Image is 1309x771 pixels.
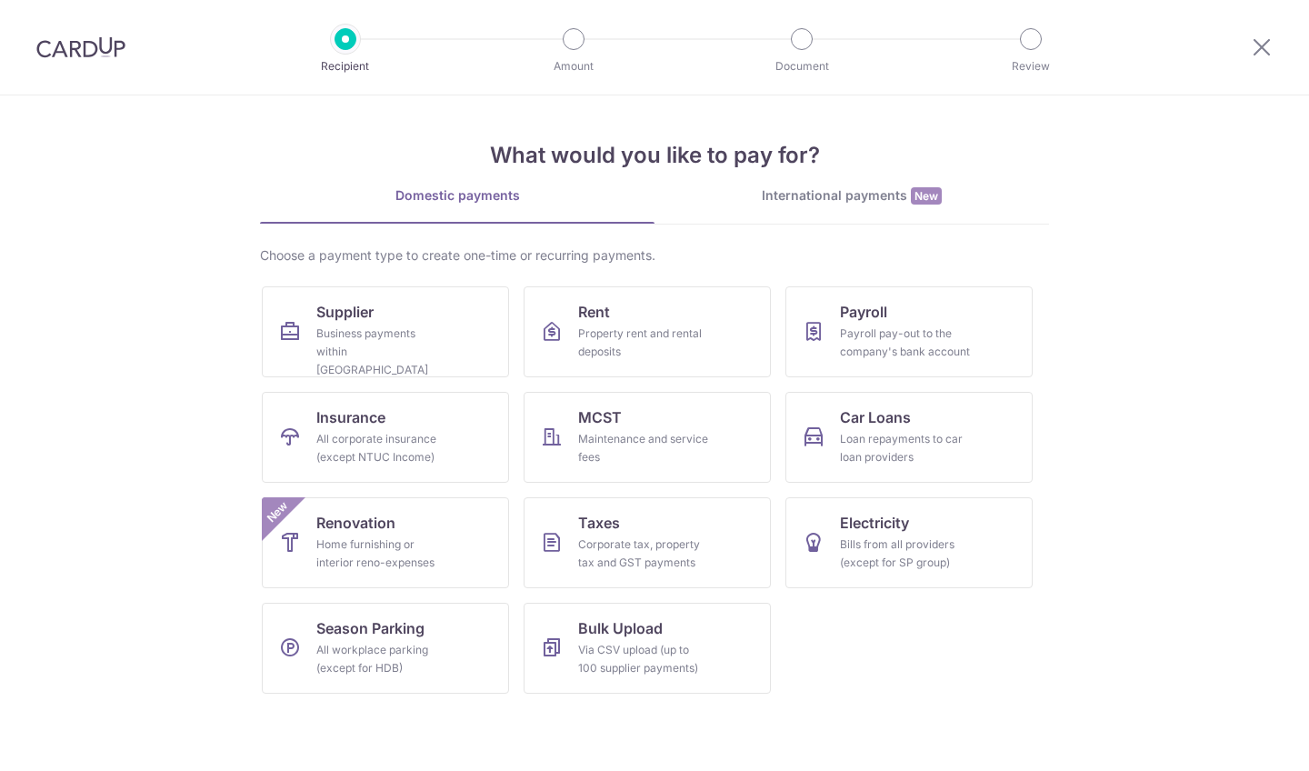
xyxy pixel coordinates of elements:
[262,497,509,588] a: RenovationHome furnishing or interior reno-expensesNew
[578,617,663,639] span: Bulk Upload
[840,325,971,361] div: Payroll pay-out to the company's bank account
[840,536,971,572] div: Bills from all providers (except for SP group)
[278,57,413,75] p: Recipient
[262,603,509,694] a: Season ParkingAll workplace parking (except for HDB)
[316,512,395,534] span: Renovation
[578,325,709,361] div: Property rent and rental deposits
[316,406,385,428] span: Insurance
[316,430,447,466] div: All corporate insurance (except NTUC Income)
[262,286,509,377] a: SupplierBusiness payments within [GEOGRAPHIC_DATA]
[524,497,771,588] a: TaxesCorporate tax, property tax and GST payments
[578,301,610,323] span: Rent
[316,617,425,639] span: Season Parking
[578,536,709,572] div: Corporate tax, property tax and GST payments
[316,641,447,677] div: All workplace parking (except for HDB)
[316,301,374,323] span: Supplier
[840,406,911,428] span: Car Loans
[506,57,641,75] p: Amount
[578,430,709,466] div: Maintenance and service fees
[840,301,887,323] span: Payroll
[911,187,942,205] span: New
[785,286,1033,377] a: PayrollPayroll pay-out to the company's bank account
[785,497,1033,588] a: ElectricityBills from all providers (except for SP group)
[36,36,125,58] img: CardUp
[578,641,709,677] div: Via CSV upload (up to 100 supplier payments)
[734,57,869,75] p: Document
[840,512,909,534] span: Electricity
[524,603,771,694] a: Bulk UploadVia CSV upload (up to 100 supplier payments)
[785,392,1033,483] a: Car LoansLoan repayments to car loan providers
[524,286,771,377] a: RentProperty rent and rental deposits
[260,186,654,205] div: Domestic payments
[524,392,771,483] a: MCSTMaintenance and service fees
[260,246,1049,265] div: Choose a payment type to create one-time or recurring payments.
[964,57,1098,75] p: Review
[840,430,971,466] div: Loan repayments to car loan providers
[316,325,447,379] div: Business payments within [GEOGRAPHIC_DATA]
[578,406,622,428] span: MCST
[654,186,1049,205] div: International payments
[262,392,509,483] a: InsuranceAll corporate insurance (except NTUC Income)
[263,497,293,527] span: New
[316,536,447,572] div: Home furnishing or interior reno-expenses
[260,139,1049,172] h4: What would you like to pay for?
[578,512,620,534] span: Taxes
